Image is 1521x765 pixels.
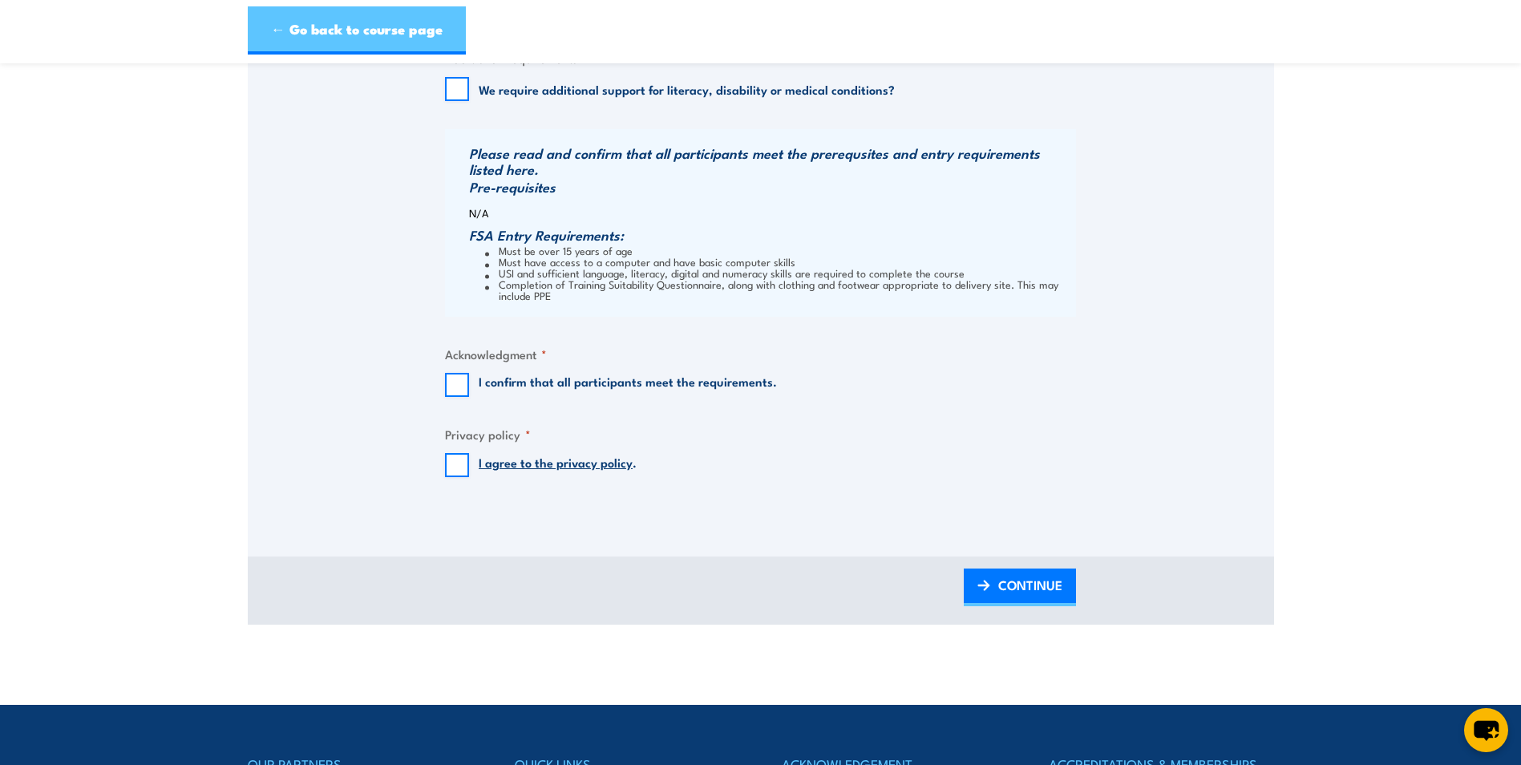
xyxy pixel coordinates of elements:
label: I confirm that all participants meet the requirements. [479,373,777,397]
a: CONTINUE [964,569,1076,606]
a: I agree to the privacy policy [479,453,633,471]
li: Must be over 15 years of age [485,245,1072,256]
label: . [479,453,637,477]
li: USI and sufficient language, literacy, digital and numeracy skills are required to complete the c... [485,267,1072,278]
h3: FSA Entry Requirements: [469,227,1072,243]
legend: Acknowledgment [445,345,547,363]
li: Must have access to a computer and have basic computer skills [485,256,1072,267]
legend: Privacy policy [445,425,531,443]
h3: Pre-requisites [469,179,1072,195]
span: CONTINUE [998,564,1062,606]
button: chat-button [1464,708,1508,752]
a: ← Go back to course page [248,6,466,55]
h3: Please read and confirm that all participants meet the prerequsites and entry requirements listed... [469,145,1072,177]
li: Completion of Training Suitability Questionnaire, along with clothing and footwear appropriate to... [485,278,1072,301]
label: We require additional support for literacy, disability or medical conditions? [479,81,895,97]
p: N/A [469,207,1072,219]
